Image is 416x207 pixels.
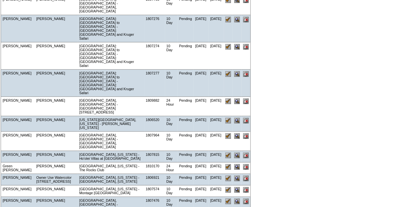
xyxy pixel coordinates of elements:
[177,70,193,97] td: Pending
[234,176,240,181] input: View
[78,116,144,132] td: [US_STATE][GEOGRAPHIC_DATA], [US_STATE] - [PERSON_NAME] [US_STATE]
[1,97,35,116] td: [PERSON_NAME]
[144,174,165,185] td: 1806921
[1,151,35,162] td: [PERSON_NAME]
[234,187,240,193] input: View
[243,118,249,123] input: Cancel
[208,97,224,116] td: [DATE]
[165,185,178,197] td: 10 Day
[177,97,193,116] td: Pending
[225,198,231,204] input: Confirm
[225,153,231,158] input: Confirm
[165,97,178,116] td: 24 Hour
[243,71,249,77] input: Cancel
[243,176,249,181] input: Cancel
[177,174,193,185] td: Pending
[1,185,35,197] td: [PERSON_NAME]
[208,185,224,197] td: [DATE]
[144,15,165,42] td: 1807276
[1,70,35,97] td: [PERSON_NAME]
[234,118,240,123] input: View
[165,132,178,151] td: 10 Day
[208,42,224,70] td: [DATE]
[193,132,208,151] td: [DATE]
[193,97,208,116] td: [DATE]
[225,176,231,181] input: Confirm
[35,15,78,42] td: [PERSON_NAME]
[208,151,224,162] td: [DATE]
[78,162,144,174] td: [GEOGRAPHIC_DATA], [US_STATE] - The Rocks Club
[208,162,224,174] td: [DATE]
[234,133,240,139] input: View
[243,153,249,158] input: Cancel
[234,44,240,50] input: View
[165,162,178,174] td: 24 Hour
[225,71,231,77] input: Confirm
[234,17,240,22] input: View
[35,97,78,116] td: [PERSON_NAME]
[1,42,35,70] td: [PERSON_NAME]
[234,71,240,77] input: View
[35,185,78,197] td: [PERSON_NAME]
[35,151,78,162] td: [PERSON_NAME]
[243,164,249,170] input: Cancel
[177,15,193,42] td: Pending
[243,133,249,139] input: Cancel
[144,70,165,97] td: 1807277
[208,15,224,42] td: [DATE]
[208,70,224,97] td: [DATE]
[177,162,193,174] td: Pending
[165,116,178,132] td: 10 Day
[35,132,78,151] td: [PERSON_NAME]
[225,44,231,50] input: Confirm
[225,133,231,139] input: Confirm
[225,187,231,193] input: Confirm
[234,164,240,170] input: View
[165,151,178,162] td: 10 Day
[234,198,240,204] input: View
[177,185,193,197] td: Pending
[78,70,144,97] td: [GEOGRAPHIC_DATA]: [GEOGRAPHIC_DATA] to [GEOGRAPHIC_DATA] - [GEOGRAPHIC_DATA]: [GEOGRAPHIC_DATA] ...
[208,174,224,185] td: [DATE]
[208,116,224,132] td: [DATE]
[193,151,208,162] td: [DATE]
[1,162,35,174] td: Green [PERSON_NAME]
[78,174,144,185] td: [GEOGRAPHIC_DATA], [US_STATE] - [GEOGRAPHIC_DATA], [US_STATE]
[1,174,35,185] td: [PERSON_NAME]
[144,185,165,197] td: 1807574
[1,15,35,42] td: [PERSON_NAME]
[78,97,144,116] td: [GEOGRAPHIC_DATA], [GEOGRAPHIC_DATA] - [GEOGRAPHIC_DATA][STREET_ADDRESS]
[234,98,240,104] input: View
[144,151,165,162] td: 1807815
[144,162,165,174] td: 1810170
[78,185,144,197] td: [GEOGRAPHIC_DATA], [US_STATE] - Montage [GEOGRAPHIC_DATA]
[193,116,208,132] td: [DATE]
[177,151,193,162] td: Pending
[225,164,231,170] input: Confirm
[193,42,208,70] td: [DATE]
[225,98,231,104] input: Confirm
[177,116,193,132] td: Pending
[177,42,193,70] td: Pending
[243,187,249,193] input: Cancel
[193,15,208,42] td: [DATE]
[144,97,165,116] td: 1809882
[35,174,78,185] td: Owner Use Watercolor [STREET_ADDRESS]
[208,132,224,151] td: [DATE]
[193,185,208,197] td: [DATE]
[78,15,144,42] td: [GEOGRAPHIC_DATA]: [GEOGRAPHIC_DATA] to [GEOGRAPHIC_DATA] - [GEOGRAPHIC_DATA]: [GEOGRAPHIC_DATA] ...
[144,132,165,151] td: 1807964
[144,116,165,132] td: 1806520
[243,198,249,204] input: Cancel
[1,132,35,151] td: [PERSON_NAME]
[35,70,78,97] td: [PERSON_NAME]
[35,162,78,174] td: [PERSON_NAME]
[1,116,35,132] td: [PERSON_NAME]
[225,17,231,22] input: Confirm
[243,17,249,22] input: Cancel
[193,70,208,97] td: [DATE]
[193,174,208,185] td: [DATE]
[144,42,165,70] td: 1807274
[165,15,178,42] td: 10 Day
[78,42,144,70] td: [GEOGRAPHIC_DATA]: [GEOGRAPHIC_DATA] to [GEOGRAPHIC_DATA] - [GEOGRAPHIC_DATA]: [GEOGRAPHIC_DATA] ...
